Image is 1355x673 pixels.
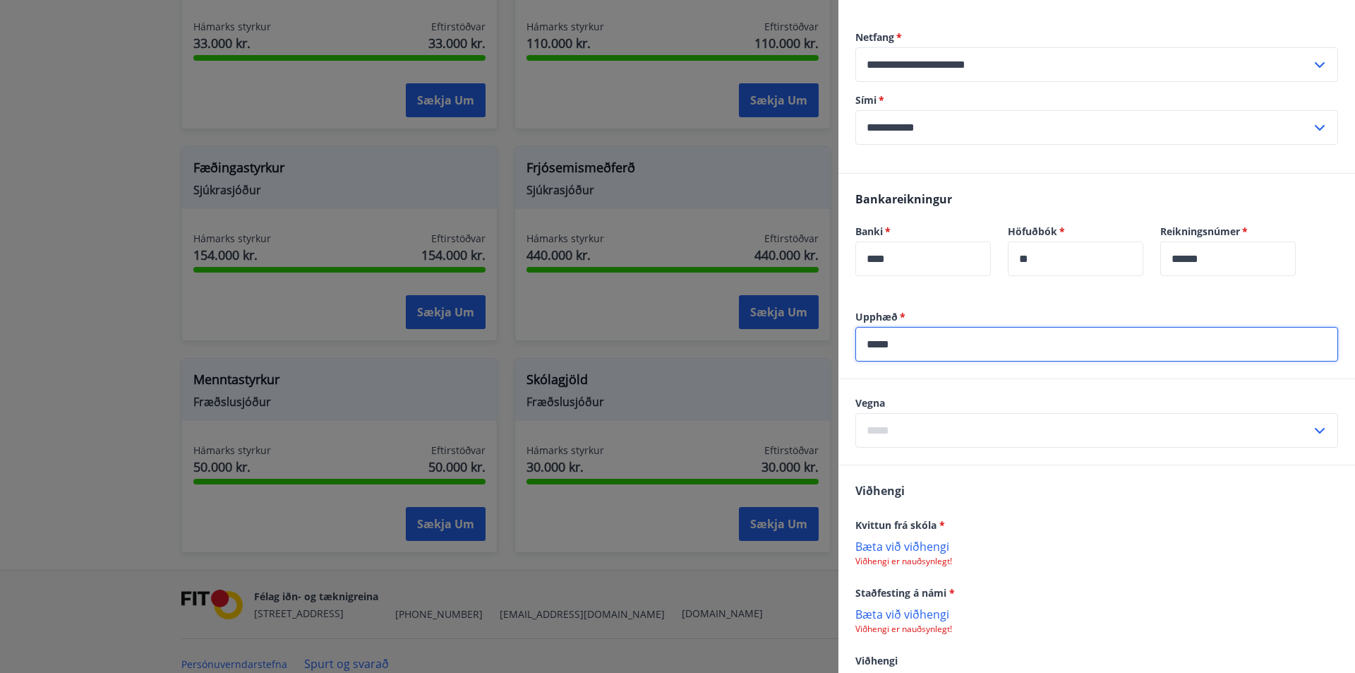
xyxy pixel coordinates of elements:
label: Sími [855,93,1338,107]
div: Upphæð [855,327,1338,362]
label: Reikningsnúmer [1160,225,1296,239]
label: Upphæð [855,310,1338,324]
p: Bæta við viðhengi [855,539,1338,553]
p: Bæta við viðhengi [855,607,1338,621]
label: Höfuðbók [1008,225,1143,239]
p: Viðhengi er nauðsynlegt! [855,624,1338,635]
span: Viðhengi [855,483,905,499]
span: Viðhengi [855,654,898,667]
label: Netfang [855,30,1338,44]
span: Kvittun frá skóla [855,518,945,532]
p: Viðhengi er nauðsynlegt! [855,556,1338,567]
label: Banki [855,225,991,239]
span: Bankareikningur [855,191,952,207]
label: Vegna [855,396,1338,410]
span: Staðfesting á námi [855,586,955,600]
